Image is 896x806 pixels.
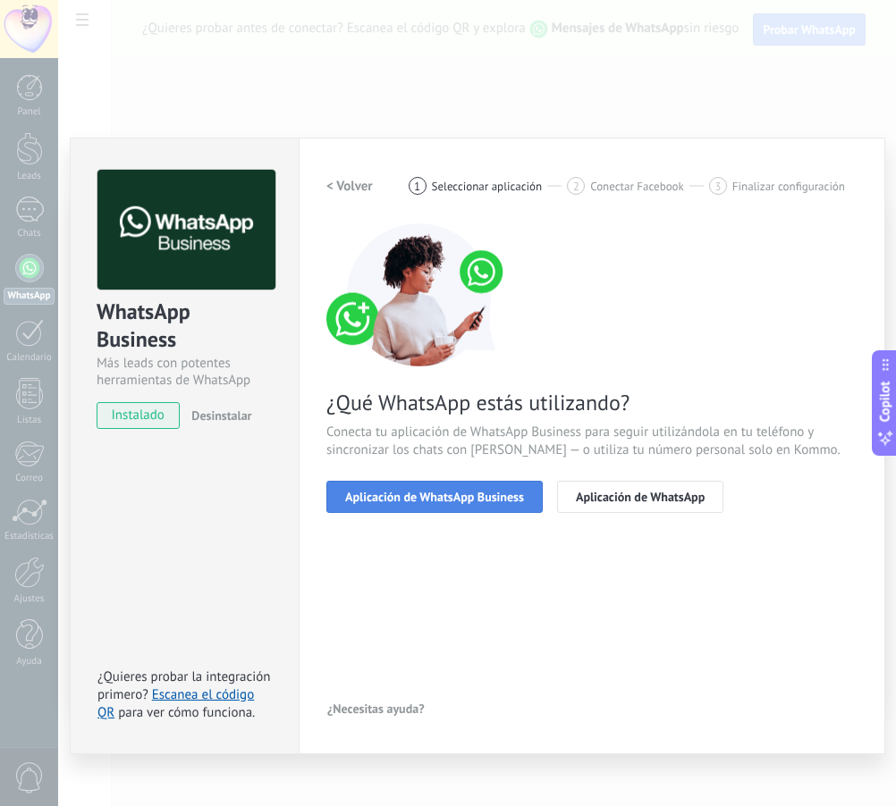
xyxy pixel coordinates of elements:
h2: < Volver [326,178,373,195]
span: Aplicación de WhatsApp Business [345,491,524,503]
img: connect number [326,223,514,366]
span: Conecta tu aplicación de WhatsApp Business para seguir utilizándola en tu teléfono y sincronizar ... [326,424,858,459]
span: ¿Quieres probar la integración primero? [97,668,271,703]
span: ¿Qué WhatsApp estás utilizando? [326,389,858,416]
div: WhatsApp Business [97,298,273,355]
span: Aplicación de WhatsApp [576,491,705,503]
span: 1 [414,179,420,194]
span: ¿Necesitas ayuda? [327,702,425,715]
span: Copilot [876,382,894,423]
span: Conectar Facebook [590,180,684,193]
span: instalado [97,402,179,429]
img: logo_main.png [97,170,275,290]
span: 2 [573,179,579,194]
div: Más leads con potentes herramientas de WhatsApp [97,355,273,389]
span: Desinstalar [191,407,251,424]
button: Aplicación de WhatsApp Business [326,481,543,513]
span: para ver cómo funciona. [118,704,255,721]
button: ¿Necesitas ayuda? [326,695,426,722]
span: Seleccionar aplicación [432,180,543,193]
button: Aplicación de WhatsApp [557,481,723,513]
span: Finalizar configuración [732,180,845,193]
button: < Volver [326,170,373,202]
span: 3 [714,179,721,194]
a: Escanea el código QR [97,686,254,721]
button: Desinstalar [184,402,251,429]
